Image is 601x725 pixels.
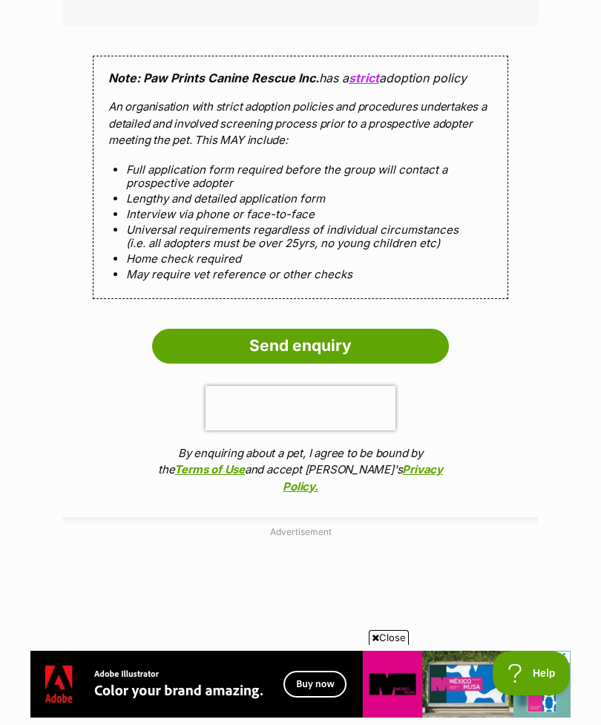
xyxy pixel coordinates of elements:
[126,252,475,265] li: Home check required
[206,386,395,430] iframe: reCAPTCHA
[126,223,475,249] li: Universal requirements regardless of individual circumstances (i.e. all adopters must be over 25y...
[108,70,319,85] strong: Note: Paw Prints Canine Rescue Inc.
[152,329,449,363] input: Send enquiry
[493,651,571,695] iframe: Help Scout Beacon - Open
[369,630,409,645] span: Close
[30,651,571,718] iframe: Advertisement
[126,268,475,281] li: May require vet reference or other checks
[93,56,508,300] div: has a adoption policy
[108,99,493,149] p: An organisation with strict adoption policies and procedures undertakes a detailed and involved s...
[126,192,475,205] li: Lengthy and detailed application form
[152,445,449,496] p: By enquiring about a pet, I agree to be bound by the and accept [PERSON_NAME]'s
[126,208,475,220] li: Interview via phone or face-to-face
[349,70,379,85] a: strict
[174,462,244,476] a: Terms of Use
[126,163,475,189] li: Full application form required before the group will contact a prospective adopter
[283,462,443,493] a: Privacy Policy.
